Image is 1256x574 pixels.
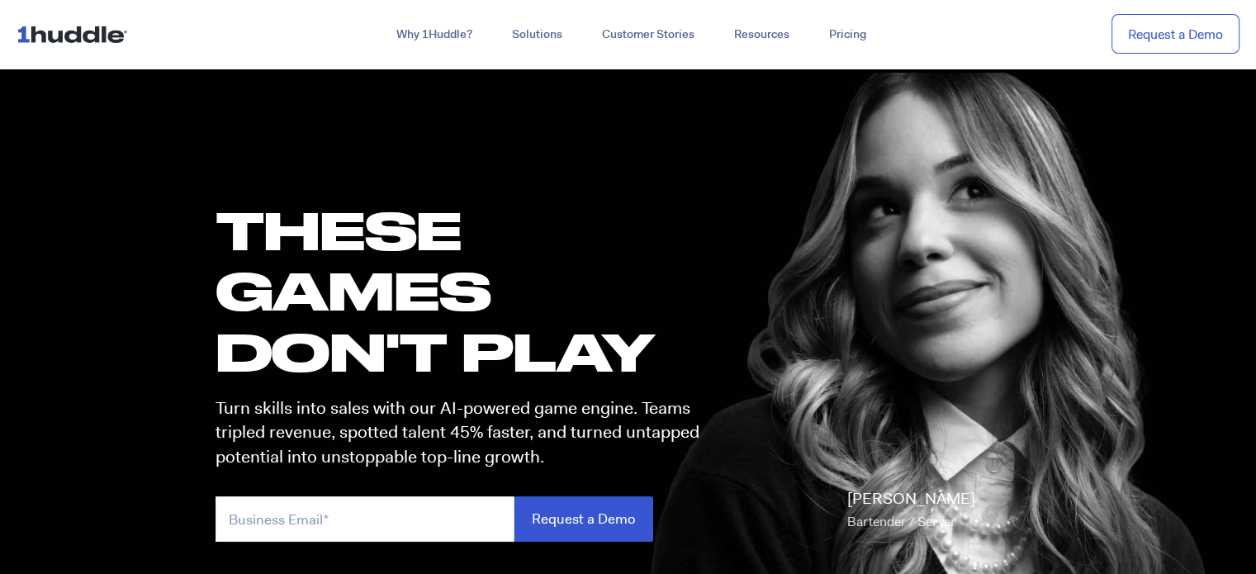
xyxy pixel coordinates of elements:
[17,18,135,50] img: ...
[514,496,653,542] input: Request a Demo
[1111,14,1239,55] a: Request a Demo
[582,20,714,50] a: Customer Stories
[492,20,582,50] a: Solutions
[809,20,886,50] a: Pricing
[216,396,714,469] p: Turn skills into sales with our AI-powered game engine. Teams tripled revenue, spotted talent 45%...
[847,513,955,530] span: Bartender / Server
[714,20,809,50] a: Resources
[216,200,714,382] h1: these GAMES DON'T PLAY
[216,496,514,542] input: Business Email*
[377,20,492,50] a: Why 1Huddle?
[847,487,975,534] p: [PERSON_NAME]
